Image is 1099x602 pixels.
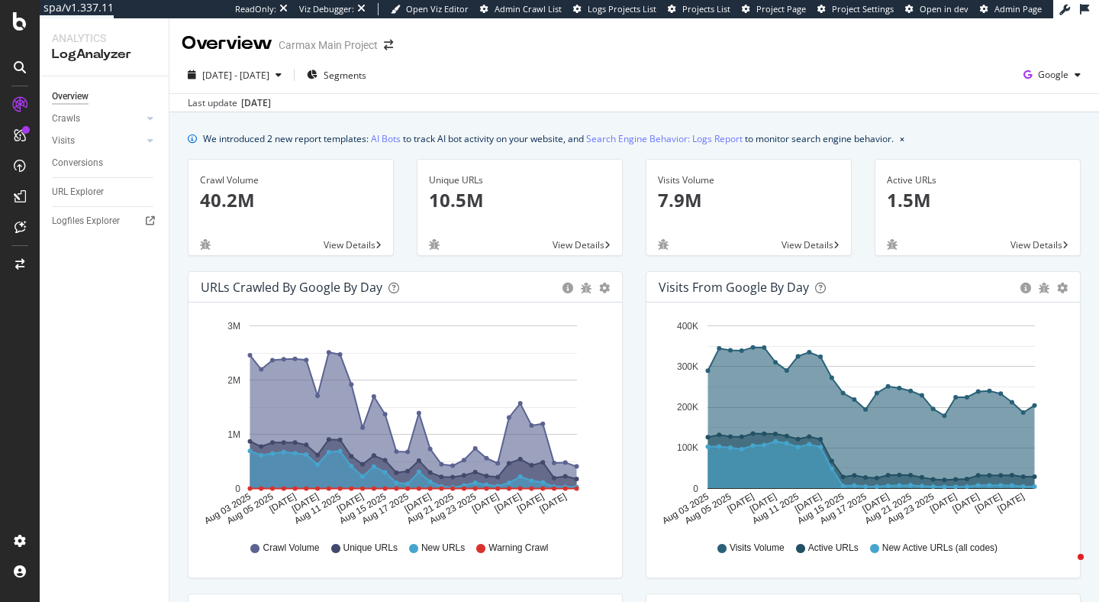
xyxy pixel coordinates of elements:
div: circle-info [1020,283,1031,293]
text: Aug 23 2025 [427,491,478,526]
text: [DATE] [538,491,569,515]
text: [DATE] [748,491,778,515]
div: bug [887,239,898,250]
p: 7.9M [658,187,840,213]
span: Admin Crawl List [495,3,562,15]
button: close banner [896,128,908,150]
div: Crawls [52,111,80,127]
span: New URLs [421,542,465,555]
div: Unique URLs [429,173,611,187]
div: circle-info [562,283,573,293]
div: Analytics [52,31,156,46]
div: We introduced 2 new report templates: to track AI bot activity on your website, and to monitor se... [203,131,894,147]
a: URL Explorer [52,184,158,200]
text: Aug 05 2025 [683,491,733,526]
svg: A chart. [201,315,610,527]
span: Active URLs [808,542,859,555]
p: 1.5M [887,187,1068,213]
a: Projects List [668,3,730,15]
a: Admin Page [980,3,1042,15]
div: Logfiles Explorer [52,213,120,229]
div: gear [1057,283,1068,293]
a: Search Engine Behavior: Logs Report [586,131,743,147]
span: Open Viz Editor [406,3,469,15]
div: URL Explorer [52,184,104,200]
text: 0 [235,484,240,494]
text: [DATE] [861,491,891,515]
span: Project Settings [832,3,894,15]
text: [DATE] [403,491,433,515]
div: URLs Crawled by Google by day [201,280,382,295]
div: Last update [188,96,271,110]
div: arrow-right-arrow-left [384,40,393,50]
span: Projects List [682,3,730,15]
iframe: Intercom live chat [1047,550,1084,587]
span: Segments [324,69,366,82]
text: Aug 03 2025 [202,491,253,526]
div: Active URLs [887,173,1068,187]
text: 3M [227,321,240,332]
div: gear [599,283,610,293]
div: Visits Volume [658,173,840,187]
span: Admin Page [994,3,1042,15]
span: Open in dev [920,3,968,15]
button: Segments [301,63,372,87]
text: Aug 15 2025 [795,491,846,526]
text: Aug 03 2025 [660,491,711,526]
span: Logs Projects List [588,3,656,15]
p: 10.5M [429,187,611,213]
div: Overview [52,89,89,105]
a: AI Bots [371,131,401,147]
text: [DATE] [973,491,1004,515]
div: bug [429,239,440,250]
div: Crawl Volume [200,173,382,187]
a: Visits [52,133,143,149]
span: View Details [782,238,833,251]
text: 200K [677,402,698,413]
div: Overview [182,31,272,57]
div: bug [200,239,211,250]
a: Project Page [742,3,806,15]
div: Visits [52,133,75,149]
text: [DATE] [793,491,823,515]
div: [DATE] [241,96,271,110]
text: Aug 11 2025 [750,491,801,526]
text: Aug 17 2025 [818,491,869,526]
span: Warning Crawl [488,542,548,555]
text: Aug 05 2025 [225,491,276,526]
div: LogAnalyzer [52,46,156,63]
text: [DATE] [470,491,501,515]
div: ReadOnly: [235,3,276,15]
text: 0 [693,484,698,494]
text: Aug 17 2025 [360,491,411,526]
span: Visits Volume [730,542,785,555]
text: 100K [677,443,698,454]
a: Logfiles Explorer [52,213,158,229]
span: Unique URLs [343,542,398,555]
div: Conversions [52,155,103,171]
text: 300K [677,361,698,372]
text: [DATE] [951,491,981,515]
a: Open Viz Editor [391,3,469,15]
a: Logs Projects List [573,3,656,15]
span: Crawl Volume [263,542,319,555]
div: Carmax Main Project [279,37,378,53]
text: Aug 11 2025 [292,491,343,526]
text: [DATE] [515,491,546,515]
span: View Details [324,238,375,251]
text: [DATE] [928,491,959,515]
span: New Active URLs (all codes) [882,542,997,555]
text: [DATE] [335,491,366,515]
div: bug [1039,283,1049,293]
span: [DATE] - [DATE] [202,69,269,82]
text: [DATE] [267,491,298,515]
button: Google [1017,63,1087,87]
span: View Details [553,238,604,251]
text: [DATE] [290,491,321,515]
a: Project Settings [817,3,894,15]
text: Aug 23 2025 [885,491,936,526]
svg: A chart. [659,315,1068,527]
text: [DATE] [725,491,756,515]
text: [DATE] [996,491,1026,515]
